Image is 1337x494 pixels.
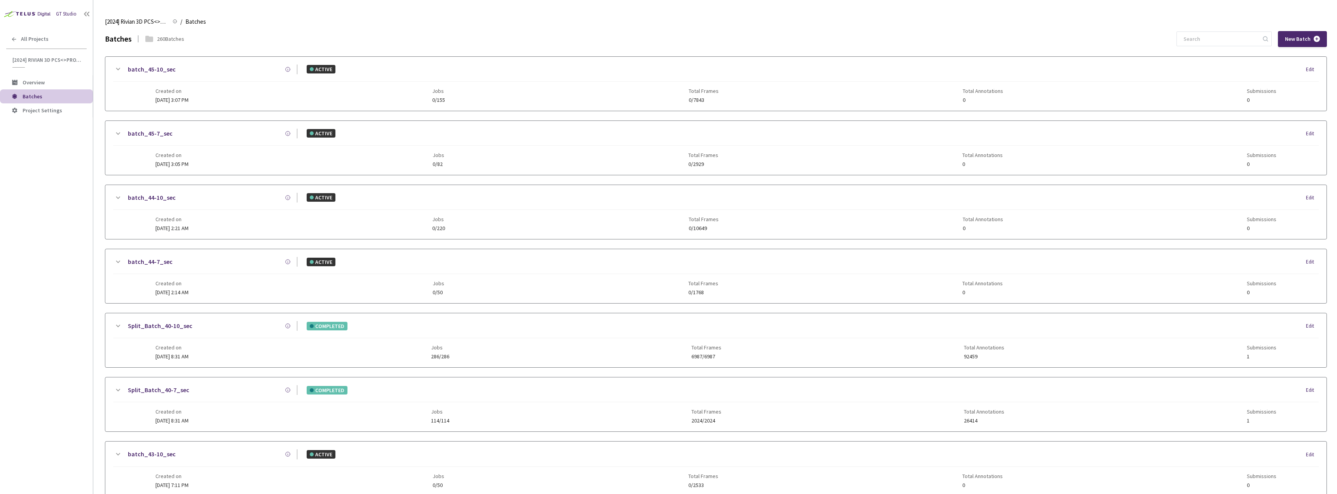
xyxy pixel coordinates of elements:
[128,321,192,331] a: Split_Batch_40-10_sec
[155,216,189,222] span: Created on
[105,17,168,26] span: [2024] Rivian 3D PCS<>Production
[155,408,189,415] span: Created on
[155,96,189,103] span: [DATE] 3:07 PM
[307,129,335,138] div: ACTIVE
[105,33,132,45] div: Batches
[155,225,189,232] span: [DATE] 2:21 AM
[1306,66,1319,73] div: Edit
[964,408,1004,415] span: Total Annotations
[688,152,718,158] span: Total Frames
[155,353,189,360] span: [DATE] 8:31 AM
[1247,280,1276,286] span: Submissions
[688,290,718,295] span: 0/1768
[155,280,189,286] span: Created on
[962,152,1003,158] span: Total Annotations
[433,482,444,488] span: 0/50
[1247,97,1276,103] span: 0
[962,473,1003,479] span: Total Annotations
[1306,258,1319,266] div: Edit
[1285,36,1311,42] span: New Batch
[128,65,176,74] a: batch_45-10_sec
[963,97,1003,103] span: 0
[23,93,42,100] span: Batches
[433,290,444,295] span: 0/50
[1247,408,1276,415] span: Submissions
[689,88,719,94] span: Total Frames
[155,473,189,479] span: Created on
[128,385,189,395] a: Split_Batch_40-7_sec
[688,280,718,286] span: Total Frames
[1179,32,1262,46] input: Search
[963,88,1003,94] span: Total Annotations
[962,482,1003,488] span: 0
[155,344,189,351] span: Created on
[431,418,449,424] span: 114/114
[1247,225,1276,231] span: 0
[1247,473,1276,479] span: Submissions
[155,161,189,168] span: [DATE] 3:05 PM
[307,65,335,73] div: ACTIVE
[155,88,189,94] span: Created on
[1247,216,1276,222] span: Submissions
[128,449,176,459] a: batch_43-10_sec
[56,10,77,18] div: GT Studio
[688,161,718,167] span: 0/2929
[185,17,206,26] span: Batches
[1247,482,1276,488] span: 0
[307,322,347,330] div: COMPLETED
[155,289,189,296] span: [DATE] 2:14 AM
[432,216,445,222] span: Jobs
[964,354,1004,360] span: 92459
[1247,152,1276,158] span: Submissions
[963,225,1003,231] span: 0
[105,121,1327,175] div: batch_45-7_secACTIVEEditCreated on[DATE] 3:05 PMJobs0/82Total Frames0/2929Total Annotations0Submi...
[180,17,182,26] li: /
[691,418,721,424] span: 2024/2024
[307,258,335,266] div: ACTIVE
[688,473,718,479] span: Total Frames
[691,354,721,360] span: 6987/6987
[691,408,721,415] span: Total Frames
[689,97,719,103] span: 0/7843
[157,35,184,43] div: 260 Batches
[1306,130,1319,138] div: Edit
[962,161,1003,167] span: 0
[1247,354,1276,360] span: 1
[128,257,173,267] a: batch_44-7_sec
[155,482,189,489] span: [DATE] 7:11 PM
[962,290,1003,295] span: 0
[105,57,1327,111] div: batch_45-10_secACTIVEEditCreated on[DATE] 3:07 PMJobs0/155Total Frames0/7843Total Annotations0Sub...
[1306,386,1319,394] div: Edit
[962,280,1003,286] span: Total Annotations
[1247,344,1276,351] span: Submissions
[431,344,449,351] span: Jobs
[964,344,1004,351] span: Total Annotations
[12,57,82,63] span: [2024] Rivian 3D PCS<>Production
[307,450,335,459] div: ACTIVE
[105,313,1327,367] div: Split_Batch_40-10_secCOMPLETEDEditCreated on[DATE] 8:31 AMJobs286/286Total Frames6987/6987Total A...
[431,354,449,360] span: 286/286
[433,473,444,479] span: Jobs
[431,408,449,415] span: Jobs
[155,152,189,158] span: Created on
[688,482,718,488] span: 0/2533
[128,129,173,138] a: batch_45-7_sec
[432,88,445,94] span: Jobs
[691,344,721,351] span: Total Frames
[689,216,719,222] span: Total Frames
[433,161,444,167] span: 0/82
[1247,418,1276,424] span: 1
[1306,322,1319,330] div: Edit
[1306,194,1319,202] div: Edit
[307,193,335,202] div: ACTIVE
[307,386,347,395] div: COMPLETED
[105,185,1327,239] div: batch_44-10_secACTIVEEditCreated on[DATE] 2:21 AMJobs0/220Total Frames0/10649Total Annotations0Su...
[963,216,1003,222] span: Total Annotations
[155,417,189,424] span: [DATE] 8:31 AM
[23,107,62,114] span: Project Settings
[432,97,445,103] span: 0/155
[433,280,444,286] span: Jobs
[1247,88,1276,94] span: Submissions
[1306,451,1319,459] div: Edit
[105,249,1327,303] div: batch_44-7_secACTIVEEditCreated on[DATE] 2:14 AMJobs0/50Total Frames0/1768Total Annotations0Submi...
